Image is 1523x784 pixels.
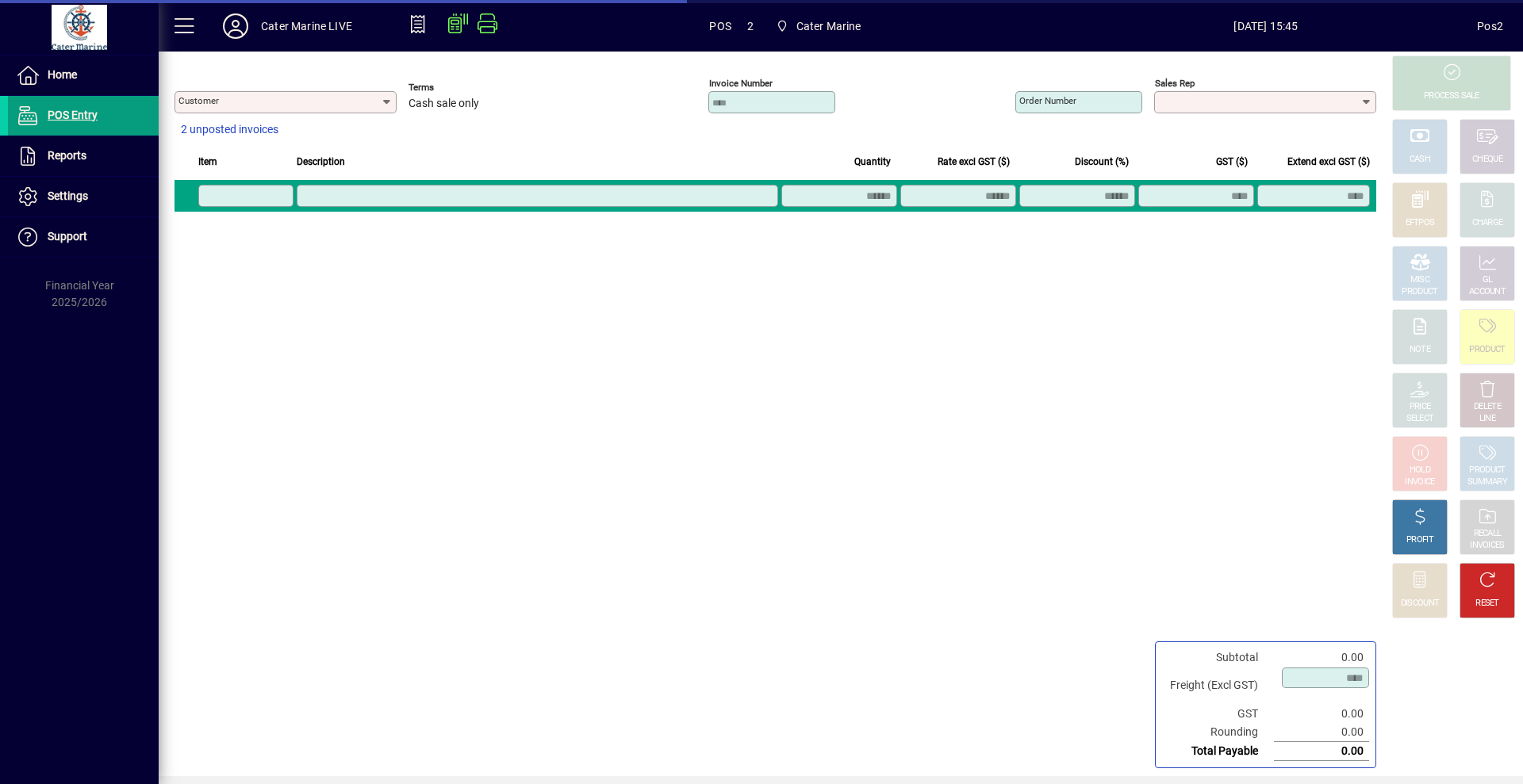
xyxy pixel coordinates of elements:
span: POS Entry [48,109,98,121]
mat-label: Invoice number [709,78,773,89]
mat-label: Customer [178,95,219,106]
span: Extend excl GST ($) [1287,153,1370,170]
td: 0.00 [1274,723,1369,742]
td: 0.00 [1274,705,1369,723]
td: 0.00 [1274,742,1369,761]
span: Description [297,153,345,170]
div: NOTE [1410,344,1430,356]
div: PRICE [1410,401,1431,413]
div: ACCOUNT [1469,286,1506,298]
span: Home [48,68,77,81]
span: Settings [48,189,88,202]
span: 2 [747,13,754,39]
div: MISC [1410,274,1429,286]
a: Home [8,55,159,95]
div: LINE [1479,413,1495,425]
mat-label: Order number [1019,95,1076,106]
div: CASH [1410,154,1430,166]
div: DELETE [1474,401,1501,413]
div: PROCESS SALE [1424,90,1479,102]
div: SELECT [1406,413,1434,425]
td: Rounding [1162,723,1274,742]
a: Reports [8,136,159,176]
div: Cater Marine LIVE [261,13,352,39]
span: Cater Marine [769,12,868,40]
span: POS [709,13,731,39]
div: RECALL [1474,528,1502,540]
td: Freight (Excl GST) [1162,667,1274,705]
span: Cater Marine [796,13,861,39]
div: PRODUCT [1402,286,1437,298]
td: GST [1162,705,1274,723]
div: SUMMARY [1467,476,1507,488]
td: Subtotal [1162,648,1274,667]
div: INVOICE [1405,476,1434,488]
div: INVOICES [1470,540,1504,552]
span: Quantity [854,153,891,170]
span: Cash sale only [409,98,479,110]
span: Support [48,230,87,243]
div: PRODUCT [1469,465,1505,476]
div: DISCOUNT [1401,598,1439,610]
div: CHARGE [1472,217,1503,229]
span: [DATE] 15:45 [1055,13,1478,39]
a: Settings [8,177,159,216]
div: GL [1483,274,1493,286]
a: Support [8,217,159,257]
button: 2 unposted invoices [175,116,285,144]
div: HOLD [1410,465,1430,476]
div: RESET [1475,598,1499,610]
mat-label: Sales rep [1155,78,1195,89]
span: GST ($) [1216,153,1248,170]
span: 2 unposted invoices [181,121,278,138]
td: Total Payable [1162,742,1274,761]
button: Profile [210,12,261,40]
div: Pos2 [1477,13,1503,39]
td: 0.00 [1274,648,1369,667]
div: CHEQUE [1472,154,1502,166]
div: PROFIT [1406,534,1433,546]
div: EFTPOS [1406,217,1435,229]
div: PRODUCT [1469,344,1505,356]
span: Discount (%) [1075,153,1129,170]
span: Rate excl GST ($) [938,153,1010,170]
span: Reports [48,149,86,162]
span: Item [198,153,217,170]
span: Terms [409,82,504,93]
